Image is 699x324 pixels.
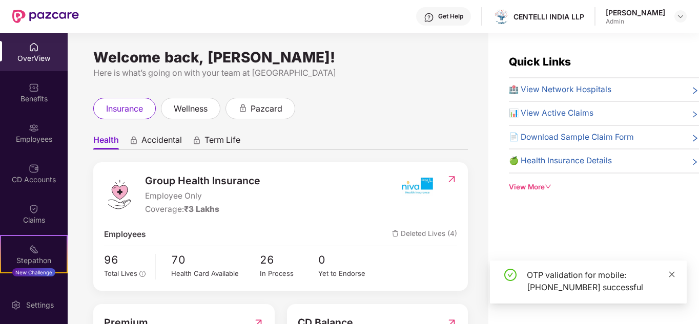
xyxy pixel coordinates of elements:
span: 96 [104,251,148,268]
img: svg+xml;base64,PHN2ZyBpZD0iSGVscC0zMngzMiIgeG1sbnM9Imh0dHA6Ly93d3cudzMub3JnLzIwMDAvc3ZnIiB3aWR0aD... [424,12,434,23]
img: deleteIcon [392,230,399,237]
div: CENTELLI INDIA LLP [513,12,584,21]
span: right [691,157,699,167]
span: 26 [260,251,319,268]
span: info-circle [139,271,146,277]
img: New Pazcare Logo [12,10,79,23]
img: svg+xml;base64,PHN2ZyBpZD0iQ0RfQWNjb3VudHMiIGRhdGEtbmFtZT0iQ0QgQWNjb3VudHMiIHhtbG5zPSJodHRwOi8vd3... [29,163,39,174]
span: wellness [174,102,208,115]
span: right [691,133,699,143]
div: In Process [260,268,319,279]
span: down [545,183,552,190]
span: pazcard [251,102,282,115]
span: 📊 View Active Claims [509,107,593,119]
img: svg+xml;base64,PHN2ZyBpZD0iRW5kb3JzZW1lbnRzIiB4bWxucz0iaHR0cDovL3d3dy53My5vcmcvMjAwMC9zdmciIHdpZH... [29,285,39,295]
div: [PERSON_NAME] [606,8,665,17]
div: animation [192,136,201,145]
img: svg+xml;base64,PHN2ZyBpZD0iRW1wbG95ZWVzIiB4bWxucz0iaHR0cDovL3d3dy53My5vcmcvMjAwMC9zdmciIHdpZHRoPS... [29,123,39,133]
span: check-circle [504,269,517,281]
img: RedirectIcon [446,174,457,184]
div: OTP validation for mobile: [PHONE_NUMBER] successful [527,269,674,293]
div: Here is what’s going on with your team at [GEOGRAPHIC_DATA] [93,67,468,79]
span: 📄 Download Sample Claim Form [509,131,634,143]
div: New Challenge [12,268,55,276]
span: Quick Links [509,55,571,68]
span: right [691,109,699,119]
span: insurance [106,102,143,115]
span: 🏥 View Network Hospitals [509,83,611,96]
img: svg+xml;base64,PHN2ZyB4bWxucz0iaHR0cDovL3d3dy53My5vcmcvMjAwMC9zdmciIHdpZHRoPSIyMSIgaGVpZ2h0PSIyMC... [29,244,39,254]
div: Health Card Available [171,268,259,279]
div: View More [509,182,699,192]
span: Health [93,135,119,149]
div: Admin [606,17,665,26]
span: Accidental [141,135,182,149]
div: Settings [23,300,57,310]
span: close [668,271,675,278]
span: Total Lives [104,269,137,277]
img: svg+xml;base64,PHN2ZyBpZD0iU2V0dGluZy0yMHgyMCIgeG1sbnM9Imh0dHA6Ly93d3cudzMub3JnLzIwMDAvc3ZnIiB3aW... [11,300,21,310]
div: Stepathon [1,255,67,266]
span: Employees [104,228,146,241]
img: image001%20(5).png [494,9,509,24]
div: Welcome back, [PERSON_NAME]! [93,53,468,61]
div: Coverage: [145,203,260,215]
span: Deleted Lives (4) [392,228,457,241]
img: insurerIcon [398,173,436,199]
div: animation [129,136,138,145]
div: Yet to Endorse [318,268,377,279]
span: Term Life [204,135,240,149]
div: Get Help [438,12,463,20]
div: animation [238,103,248,113]
span: 🍏 Health Insurance Details [509,155,612,167]
span: Employee Only [145,190,260,202]
img: svg+xml;base64,PHN2ZyBpZD0iRHJvcGRvd24tMzJ4MzIiIHhtbG5zPSJodHRwOi8vd3d3LnczLm9yZy8yMDAwL3N2ZyIgd2... [676,12,685,20]
span: right [691,85,699,96]
span: 0 [318,251,377,268]
img: svg+xml;base64,PHN2ZyBpZD0iSG9tZSIgeG1sbnM9Imh0dHA6Ly93d3cudzMub3JnLzIwMDAvc3ZnIiB3aWR0aD0iMjAiIG... [29,42,39,52]
span: 70 [171,251,259,268]
span: ₹3 Lakhs [184,204,219,214]
img: svg+xml;base64,PHN2ZyBpZD0iQ2xhaW0iIHhtbG5zPSJodHRwOi8vd3d3LnczLm9yZy8yMDAwL3N2ZyIgd2lkdGg9IjIwIi... [29,204,39,214]
img: logo [104,179,135,210]
span: Group Health Insurance [145,173,260,189]
img: svg+xml;base64,PHN2ZyBpZD0iQmVuZWZpdHMiIHhtbG5zPSJodHRwOi8vd3d3LnczLm9yZy8yMDAwL3N2ZyIgd2lkdGg9Ij... [29,82,39,93]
